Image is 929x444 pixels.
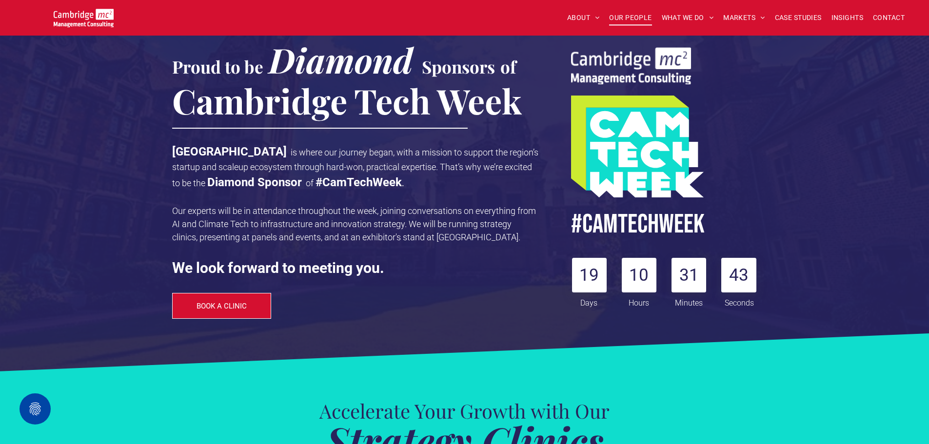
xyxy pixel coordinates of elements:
div: 19 [572,258,607,292]
a: ABOUT [562,10,605,25]
img: A turquoise and lime green geometric graphic with the words CAM TECH WEEK in bold white letters s... [571,96,704,197]
div: 10 [622,258,656,292]
div: 43 [721,258,756,292]
a: INSIGHTS [827,10,868,25]
a: CASE STUDIES [770,10,827,25]
span: OUR PEOPLE [609,10,652,25]
span: Cambridge Tech Week [172,77,522,123]
strong: [GEOGRAPHIC_DATA] [172,145,287,158]
div: Seconds [722,292,756,309]
span: BOOK A CLINIC [197,302,247,310]
span: . [402,178,404,188]
a: WHAT WE DO [657,10,719,25]
span: is where our journey began, with a mission to support the region’s startup and scaleup ecosystem ... [172,147,538,188]
span: Sponsors [422,55,495,78]
div: 31 [672,258,706,292]
a: OUR PEOPLE [604,10,656,25]
strong: #CamTechWeek [316,175,402,189]
span: Diamond [269,37,413,82]
span: Proud to be [172,55,263,78]
span: of [306,178,314,188]
img: Go to Homepage [54,9,114,27]
div: Hours [622,292,656,309]
a: Your Business Transformed | Cambridge Management Consulting [54,10,114,20]
strong: We look forward to meeting you. [172,259,384,276]
span: Accelerate Your Growth with Our [319,398,610,424]
div: Days [572,292,606,309]
a: CONTACT [868,10,909,25]
span: #CamTECHWEEK [571,208,705,241]
span: of [500,55,516,78]
span: Our experts will be in attendance throughout the week, joining conversations on everything from A... [172,206,536,242]
a: BOOK A CLINIC [172,293,272,319]
div: Minutes [672,292,706,309]
img: sustainability [571,47,691,84]
strong: Diamond Sponsor [207,175,302,189]
a: MARKETS [718,10,770,25]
